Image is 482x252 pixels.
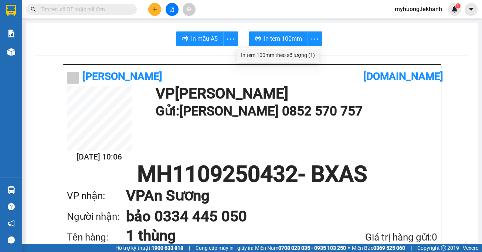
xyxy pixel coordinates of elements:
[182,36,188,43] span: printer
[352,244,405,252] span: Miền Bắc
[189,244,190,252] span: |
[176,31,224,46] button: printerIn mẫu A5
[186,7,191,12] span: aim
[169,7,174,12] span: file-add
[191,34,218,43] span: In mẫu A5
[148,3,161,16] button: plus
[115,244,183,252] span: Hỗ trợ kỹ thuật:
[308,34,322,44] span: more
[255,36,261,43] span: printer
[156,101,434,121] h1: Gửi: [PERSON_NAME] 0852 570 757
[67,188,126,204] div: VP nhận:
[8,203,15,210] span: question-circle
[82,70,162,83] b: [PERSON_NAME]
[241,51,315,59] div: In tem 100mm theo số lượng (1)
[196,244,253,252] span: Cung cấp máy in - giấy in:
[183,3,196,16] button: aim
[67,151,132,163] h2: [DATE] 10:06
[126,206,422,227] h1: bảo 0334 445 050
[67,209,126,224] div: Người nhận:
[223,31,238,46] button: more
[31,7,36,12] span: search
[389,4,448,14] span: myhuong.lekhanh
[152,7,157,12] span: plus
[67,163,437,185] h1: MH1109250432 - BXAS
[455,3,461,9] sup: 1
[152,245,183,251] strong: 1900 633 818
[7,30,15,37] img: solution-icon
[441,245,446,251] span: copyright
[255,244,346,252] span: Miền Nam
[8,220,15,227] span: notification
[67,230,126,245] div: Tên hàng:
[41,5,128,13] input: Tìm tên, số ĐT hoặc mã đơn
[348,246,350,249] span: ⚪️
[7,186,15,194] img: warehouse-icon
[249,31,308,46] button: printerIn tem 100mm
[8,236,15,243] span: message
[326,230,437,245] div: Giá trị hàng gửi: 0
[411,244,412,252] span: |
[7,48,15,56] img: warehouse-icon
[363,70,443,83] b: [DOMAIN_NAME]
[126,227,326,245] h1: 1 thùng
[224,34,238,44] span: more
[456,3,459,9] span: 1
[468,6,475,13] span: caret-down
[465,3,478,16] button: caret-down
[308,31,322,46] button: more
[264,34,302,43] span: In tem 100mm
[373,245,405,251] strong: 0369 525 060
[166,3,179,16] button: file-add
[6,5,16,16] img: logo-vxr
[278,245,346,251] strong: 0708 023 035 - 0935 103 250
[451,6,458,13] img: icon-new-feature
[126,185,422,206] h1: VP An Sương
[156,86,434,101] h1: VP [PERSON_NAME]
